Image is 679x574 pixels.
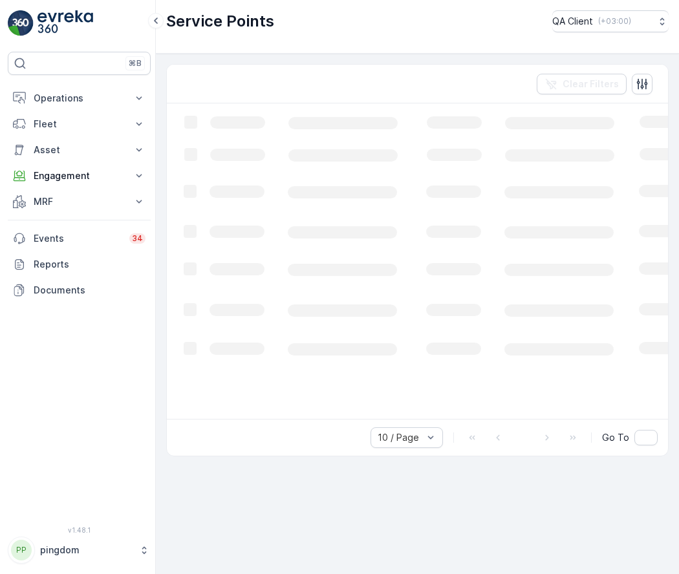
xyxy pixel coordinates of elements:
p: pingdom [40,544,133,557]
div: PP [11,540,32,560]
a: Documents [8,277,151,303]
p: Fleet [34,118,125,131]
p: Operations [34,92,125,105]
p: Documents [34,284,145,297]
p: Reports [34,258,145,271]
a: Reports [8,251,151,277]
p: Clear Filters [563,78,619,90]
button: QA Client(+03:00) [552,10,669,32]
span: v 1.48.1 [8,526,151,534]
button: Clear Filters [537,74,627,94]
p: Asset [34,143,125,156]
button: Engagement [8,163,151,189]
button: Asset [8,137,151,163]
a: Events34 [8,226,151,251]
p: ( +03:00 ) [598,16,631,27]
img: logo_light-DOdMpM7g.png [38,10,93,36]
p: MRF [34,195,125,208]
button: Operations [8,85,151,111]
p: Engagement [34,169,125,182]
button: MRF [8,189,151,215]
p: Events [34,232,122,245]
p: Service Points [166,11,274,32]
p: 34 [132,233,143,244]
button: PPpingdom [8,537,151,564]
img: logo [8,10,34,36]
p: ⌘B [129,58,142,69]
p: QA Client [552,15,593,28]
span: Go To [602,431,629,444]
button: Fleet [8,111,151,137]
